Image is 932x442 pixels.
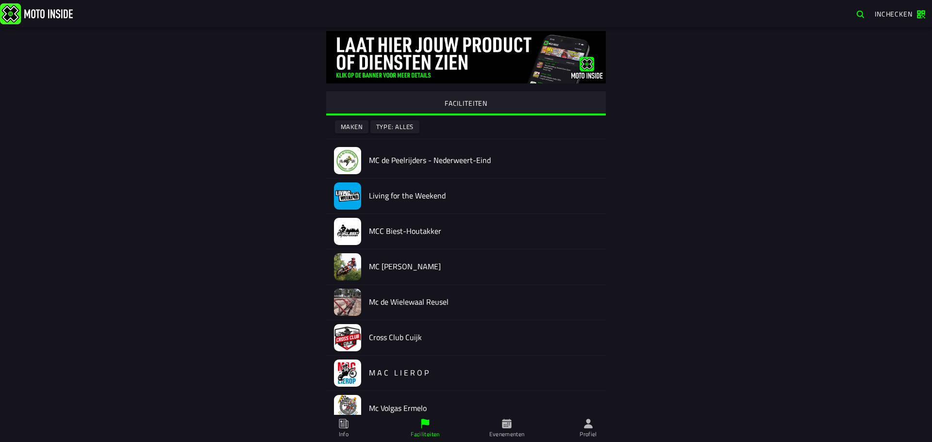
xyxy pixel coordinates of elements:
[326,31,606,83] img: gq2TelBLMmpi4fWFHNg00ygdNTGbkoIX0dQjbKR7.jpg
[334,147,361,174] img: facility-image
[334,253,361,280] img: facility-image
[334,360,361,387] img: facility-image
[369,191,598,200] h2: Living for the Weekend
[334,324,361,351] img: facility-image
[334,182,361,210] img: facility-image
[870,5,930,22] a: Inchecken
[369,297,598,307] h2: Mc de Wielewaal Reusel
[369,404,598,413] h2: Mc Volgas Ermelo
[580,430,597,439] ion-label: Profiel
[334,395,361,422] img: facility-image
[326,91,606,115] ion-segment-button: FACILITEITEN
[369,156,598,165] h2: MC de Peelrijders - Nederweert-Eind
[411,430,439,439] ion-label: Faciliteiten
[369,368,598,377] h2: M A C L I E R O P
[334,289,361,316] img: facility-image
[341,124,363,130] ion-text: Maken
[369,333,598,342] h2: Cross Club Cuijk
[334,218,361,245] img: facility-image
[875,9,913,19] span: Inchecken
[370,120,419,133] ion-button: Type: Alles
[369,227,598,236] h2: MCC Biest-Houtakker
[339,430,349,439] ion-label: Info
[489,430,525,439] ion-label: Evenementen
[369,262,598,271] h2: MC [PERSON_NAME]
